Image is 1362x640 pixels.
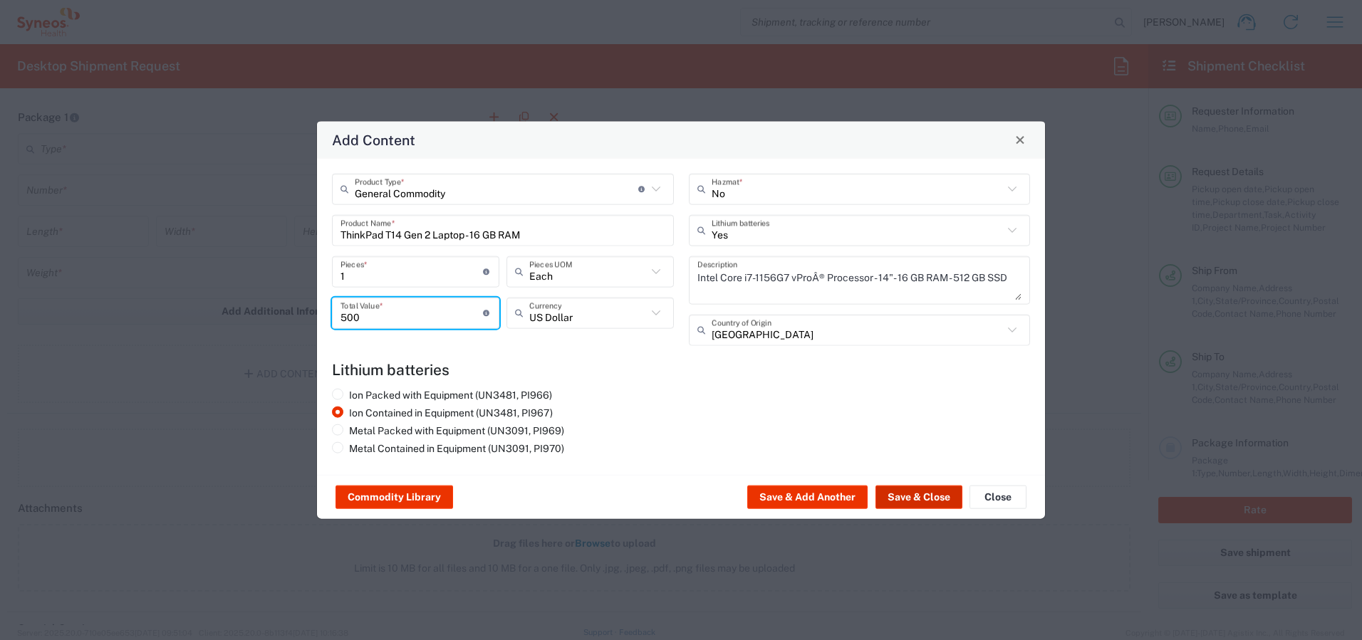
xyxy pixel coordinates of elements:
[336,486,453,508] button: Commodity Library
[332,441,564,454] label: Metal Contained in Equipment (UN3091, PI970)
[875,486,962,508] button: Save & Close
[332,129,415,149] h4: Add Content
[747,486,868,508] button: Save & Add Another
[1010,130,1030,149] button: Close
[332,360,1030,378] h4: Lithium batteries
[969,486,1026,508] button: Close
[332,388,552,401] label: Ion Packed with Equipment (UN3481, PI966)
[332,424,564,436] label: Metal Packed with Equipment (UN3091, PI969)
[332,406,553,419] label: Ion Contained in Equipment (UN3481, PI967)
